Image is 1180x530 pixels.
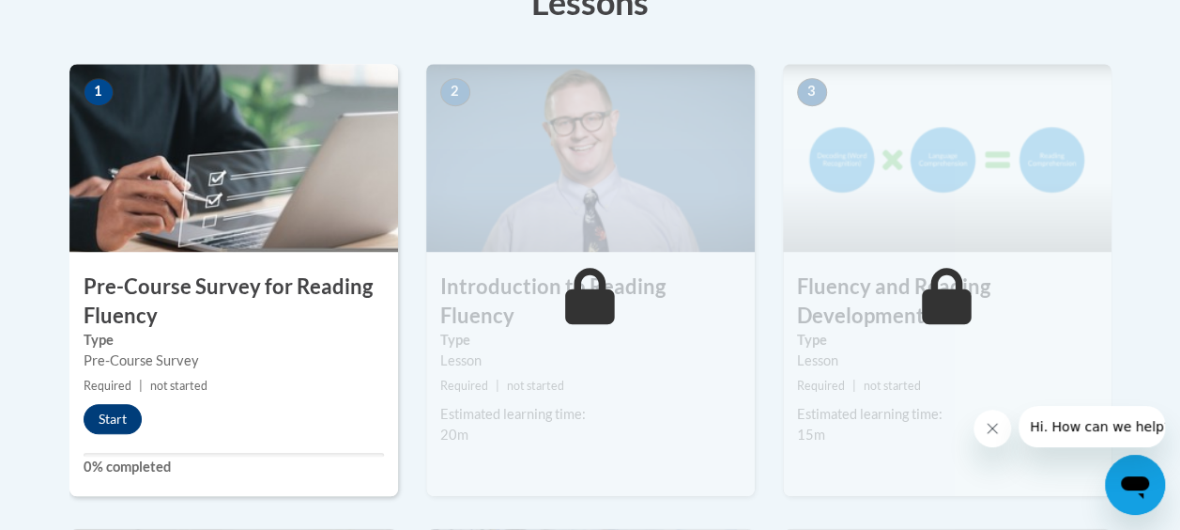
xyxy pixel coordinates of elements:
span: Required [440,379,488,393]
span: | [139,379,143,393]
span: 2 [440,78,470,106]
span: Required [797,379,845,393]
span: not started [150,379,207,393]
span: 3 [797,78,827,106]
img: Course Image [426,64,755,252]
div: Pre-Course Survey [84,351,384,371]
button: Start [84,404,142,434]
iframe: Button to launch messaging window [1105,455,1165,515]
span: Hi. How can we help? [11,13,152,28]
span: not started [864,379,921,393]
label: Type [440,330,741,351]
h3: Introduction to Reading Fluency [426,273,755,331]
span: 15m [797,427,825,443]
div: Estimated learning time: [440,404,741,425]
h3: Fluency and Reading Development [783,273,1111,331]
span: | [496,379,499,393]
h3: Pre-Course Survey for Reading Fluency [69,273,398,331]
iframe: Message from company [1019,406,1165,447]
div: Estimated learning time: [797,404,1097,425]
span: Required [84,379,131,393]
img: Course Image [69,64,398,252]
div: Lesson [440,351,741,371]
iframe: Close message [973,410,1011,447]
span: not started [507,379,564,393]
img: Course Image [783,64,1111,252]
div: Lesson [797,351,1097,371]
span: | [852,379,856,393]
label: 0% completed [84,457,384,477]
label: Type [797,330,1097,351]
label: Type [84,330,384,351]
span: 20m [440,427,468,443]
span: 1 [84,78,114,106]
